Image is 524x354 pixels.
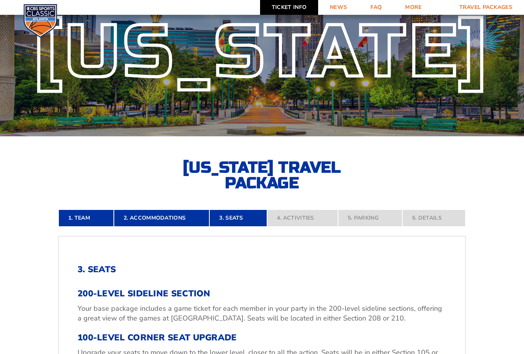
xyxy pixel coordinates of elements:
h2: [US_STATE] Travel Package [176,160,348,191]
a: 2. Accommodations [114,210,209,227]
img: CBS Sports Classic [23,4,57,38]
p: Your base package includes a game ticket for each member in your party in the 200-level sideline ... [78,304,446,323]
a: 1. Team [58,210,114,227]
h3: 100-Level Corner Seat Upgrade [78,333,446,343]
h3: 200-Level Sideline Section [78,289,446,299]
h2: 3. Seats [78,264,446,275]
